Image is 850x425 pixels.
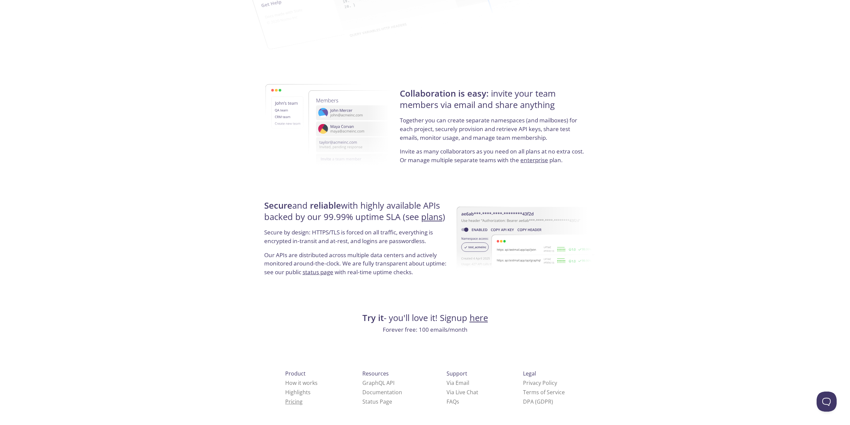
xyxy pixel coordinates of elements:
a: DPA (GDPR) [523,398,553,405]
span: Support [447,370,467,377]
a: plans [421,211,443,223]
a: Pricing [285,398,303,405]
a: How it works [285,379,318,387]
iframe: Help Scout Beacon - Open [817,392,837,412]
p: Secure by design: HTTPS/TLS is forced on all traffic, everything is encrypted in-transit and at-r... [264,228,450,250]
p: Our APIs are distributed across multiple data centers and actively monitored around-the-clock. We... [264,251,450,282]
p: Forever free: 100 emails/month [262,325,588,334]
a: Documentation [362,389,402,396]
a: here [470,312,488,324]
strong: Secure [264,200,292,211]
span: s [457,398,459,405]
h4: invite your team members via email and share anything [400,88,586,116]
strong: reliable [310,200,341,211]
img: members-1 [265,66,418,185]
h4: - you'll love it! Signup [262,312,588,324]
p: Together you can create separate namespaces (and mailboxes) for each project, securely provision ... [400,116,586,147]
a: Via Live Chat [447,389,478,396]
strong: Collaboration is easy: [400,88,489,99]
h4: and with highly available APIs backed by our 99.99% uptime SLA (see ) [264,200,450,228]
img: uptime [457,186,594,293]
a: enterprise [520,156,548,164]
a: Terms of Service [523,389,565,396]
p: Invite as many collaborators as you need on all plans at no extra cost. Or manage multiple separa... [400,147,586,164]
span: Resources [362,370,389,377]
a: Status Page [362,398,392,405]
span: Legal [523,370,536,377]
a: Highlights [285,389,311,396]
a: Privacy Policy [523,379,557,387]
span: Product [285,370,306,377]
a: GraphQL API [362,379,394,387]
a: FAQ [447,398,459,405]
a: status page [303,268,333,276]
a: Via Email [447,379,469,387]
strong: Try it [362,312,384,324]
